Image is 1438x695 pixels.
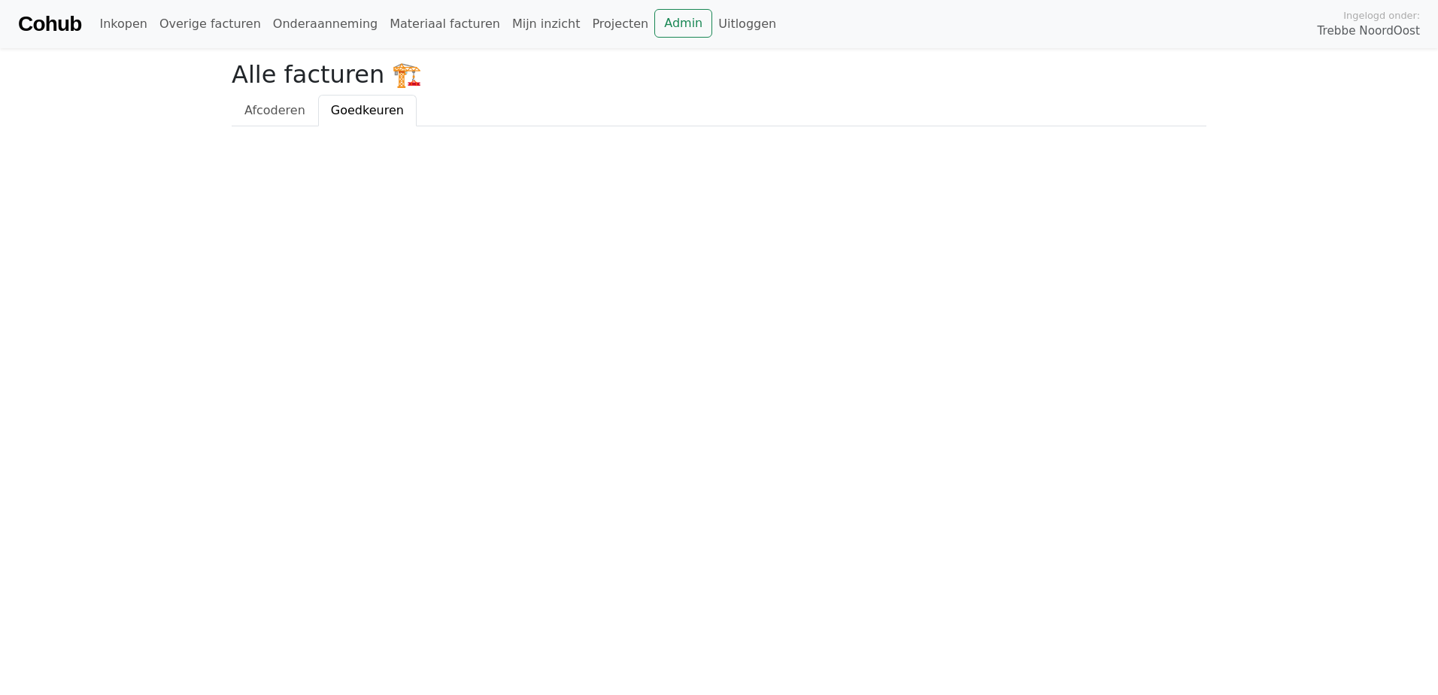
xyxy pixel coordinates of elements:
[153,9,267,39] a: Overige facturen
[654,9,712,38] a: Admin
[244,103,305,117] span: Afcoderen
[232,95,318,126] a: Afcoderen
[384,9,506,39] a: Materiaal facturen
[506,9,587,39] a: Mijn inzicht
[586,9,654,39] a: Projecten
[18,6,81,42] a: Cohub
[93,9,153,39] a: Inkopen
[232,60,1206,89] h2: Alle facturen 🏗️
[318,95,417,126] a: Goedkeuren
[331,103,404,117] span: Goedkeuren
[1343,8,1420,23] span: Ingelogd onder:
[712,9,782,39] a: Uitloggen
[267,9,384,39] a: Onderaanneming
[1318,23,1420,40] span: Trebbe NoordOost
